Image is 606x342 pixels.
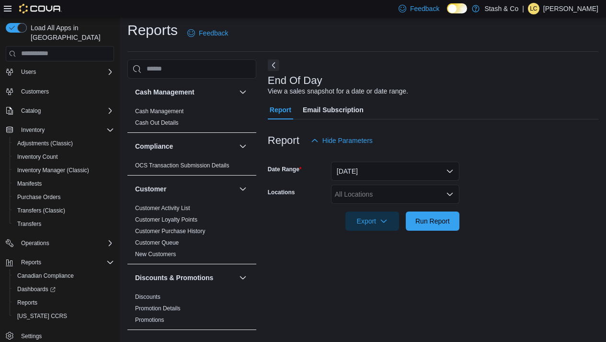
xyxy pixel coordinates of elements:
[17,330,114,342] span: Settings
[17,312,67,320] span: [US_STATE] CCRS
[135,305,181,312] a: Promotion Details
[10,177,118,190] button: Manifests
[268,189,295,196] label: Locations
[127,160,256,175] div: Compliance
[13,165,93,176] a: Inventory Manager (Classic)
[13,138,114,149] span: Adjustments (Classic)
[268,59,279,71] button: Next
[415,216,450,226] span: Run Report
[13,151,114,163] span: Inventory Count
[17,66,114,78] span: Users
[135,205,190,212] a: Customer Activity List
[237,141,249,152] button: Compliance
[17,207,65,214] span: Transfers (Classic)
[10,283,118,296] a: Dashboards
[135,294,160,300] a: Discounts
[17,166,89,174] span: Inventory Manager (Classic)
[27,23,114,42] span: Load All Apps in [GEOGRAPHIC_DATA]
[10,204,118,217] button: Transfers (Classic)
[135,119,179,126] a: Cash Out Details
[268,165,302,173] label: Date Range
[303,100,364,119] span: Email Subscription
[17,330,46,342] a: Settings
[17,180,42,188] span: Manifests
[17,220,41,228] span: Transfers
[10,137,118,150] button: Adjustments (Classic)
[17,124,48,136] button: Inventory
[17,299,37,307] span: Reports
[17,257,114,268] span: Reports
[237,183,249,195] button: Customer
[528,3,539,14] div: Lindsay Crosmas
[2,65,118,79] button: Users
[543,3,598,14] p: [PERSON_NAME]
[10,217,118,231] button: Transfers
[135,184,166,194] h3: Customer
[21,88,49,95] span: Customers
[237,272,249,283] button: Discounts & Promotions
[13,270,78,282] a: Canadian Compliance
[127,106,256,132] div: Cash Management
[13,151,62,163] a: Inventory Count
[127,291,256,330] div: Discounts & Promotions
[135,108,183,115] a: Cash Management
[135,216,197,223] a: Customer Loyalty Points
[17,140,73,147] span: Adjustments (Classic)
[17,86,53,97] a: Customers
[13,205,114,216] span: Transfers (Classic)
[19,4,62,13] img: Cova
[13,283,59,295] a: Dashboards
[21,239,49,247] span: Operations
[307,131,377,150] button: Hide Parameters
[17,193,61,201] span: Purchase Orders
[268,86,408,96] div: View a sales snapshot for a date or date range.
[484,3,518,14] p: Stash & Co
[268,75,322,86] h3: End Of Day
[21,126,45,134] span: Inventory
[135,184,235,194] button: Customer
[406,212,459,231] button: Run Report
[17,105,45,117] button: Catalog
[10,164,118,177] button: Inventory Manager (Classic)
[135,142,235,151] button: Compliance
[21,332,42,340] span: Settings
[17,66,40,78] button: Users
[135,317,164,323] a: Promotions
[13,205,69,216] a: Transfers (Classic)
[13,297,114,308] span: Reports
[135,239,179,246] a: Customer Queue
[135,251,176,258] a: New Customers
[331,162,459,181] button: [DATE]
[13,191,65,203] a: Purchase Orders
[2,84,118,98] button: Customers
[13,310,71,322] a: [US_STATE] CCRS
[522,3,524,14] p: |
[13,218,114,230] span: Transfers
[13,138,77,149] a: Adjustments (Classic)
[447,13,447,14] span: Dark Mode
[127,21,178,40] h1: Reports
[13,310,114,322] span: Washington CCRS
[17,237,53,249] button: Operations
[10,296,118,309] button: Reports
[237,86,249,98] button: Cash Management
[21,107,41,115] span: Catalog
[17,257,45,268] button: Reports
[10,150,118,164] button: Inventory Count
[17,153,58,161] span: Inventory Count
[17,237,114,249] span: Operations
[10,190,118,204] button: Purchase Orders
[13,178,46,189] a: Manifests
[17,124,114,136] span: Inventory
[345,212,399,231] button: Export
[135,273,235,283] button: Discounts & Promotions
[21,259,41,266] span: Reports
[2,123,118,137] button: Inventory
[127,202,256,264] div: Customer
[2,104,118,118] button: Catalog
[17,285,56,293] span: Dashboards
[270,100,291,119] span: Report
[10,309,118,323] button: [US_STATE] CCRS
[447,3,467,13] input: Dark Mode
[17,105,114,117] span: Catalog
